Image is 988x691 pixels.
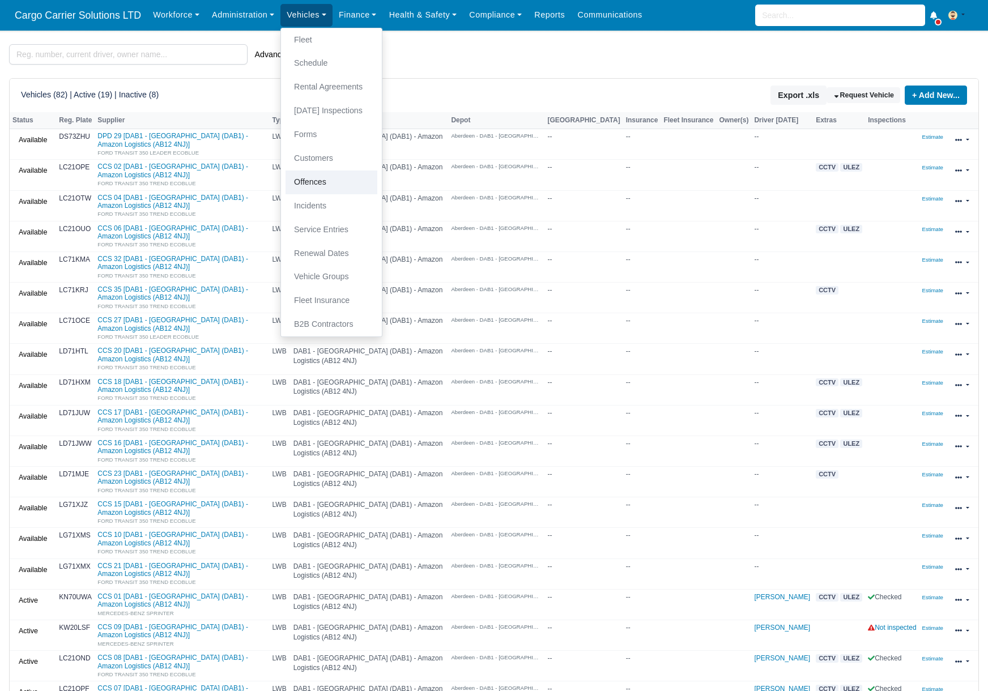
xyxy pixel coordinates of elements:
[291,589,449,620] td: DAB1 - [GEOGRAPHIC_DATA] (DAB1) - Amazon Logistics (AB12 4NJ)
[922,195,943,202] small: Estimate
[270,405,291,436] td: LWB
[751,190,813,221] td: --
[922,470,943,478] a: Estimate
[451,531,542,538] small: Aberdeen - DAB1 - [GEOGRAPHIC_DATA] (DAB1) - Amazon Logistics (AB12 4NJ)
[751,160,813,190] td: --
[623,160,661,190] td: --
[12,408,53,425] a: Available
[905,86,967,105] a: + Add New...
[922,194,943,202] a: Estimate
[751,374,813,405] td: --
[291,497,449,528] td: DAB1 - [GEOGRAPHIC_DATA] (DAB1) - Amazon Logistics (AB12 4NJ)
[922,317,943,325] a: Estimate
[751,221,813,251] td: --
[623,467,661,497] td: --
[97,378,266,402] a: CCS 18 [DAB1 - [GEOGRAPHIC_DATA] (DAB1) - Amazon Logistics (AB12 4NJ)]FORD TRANSIT 350 TREND ECOBLUE
[97,241,195,248] small: FORD TRANSIT 350 TREND ECOBLUE
[623,528,661,558] td: --
[248,45,331,64] button: Advanced search...
[97,487,195,493] small: FORD TRANSIT 350 TREND ECOBLUE
[97,562,266,586] a: CCS 21 [DAB1 - [GEOGRAPHIC_DATA] (DAB1) - Amazon Logistics (AB12 4NJ)]FORD TRANSIT 350 TREND ECOBLUE
[270,129,291,160] td: LWB
[59,378,90,386] strong: LD71HXM
[751,436,813,466] td: --
[451,408,542,416] small: Aberdeen - DAB1 - [GEOGRAPHIC_DATA] (DAB1) - Amazon Logistics (AB12 4NJ)
[922,347,943,355] a: Estimate
[286,170,377,194] a: Offences
[97,194,266,218] a: CCS 04 [DAB1 - [GEOGRAPHIC_DATA] (DAB1) - Amazon Logistics (AB12 4NJ)]FORD TRANSIT 350 TREND ECOBLUE
[291,651,449,681] td: DAB1 - [GEOGRAPHIC_DATA] (DAB1) - Amazon Logistics (AB12 4NJ)
[291,528,449,558] td: DAB1 - [GEOGRAPHIC_DATA] (DAB1) - Amazon Logistics (AB12 4NJ)
[97,150,199,156] small: FORD TRANSIT 350 LEADER ECOBLUE
[270,112,291,129] th: Type
[97,641,173,647] small: MERCEDES-BENZ SPRINTER
[270,313,291,344] td: LWB
[9,4,147,27] span: Cargo Carrier Solutions LTD
[95,112,269,129] th: Supplier
[544,112,623,129] th: [GEOGRAPHIC_DATA]
[544,374,623,405] td: --
[12,623,44,639] a: Active
[784,560,988,691] iframe: Chat Widget
[97,518,195,524] small: FORD TRANSIT 350 TREND ECOBLUE
[97,395,195,401] small: FORD TRANSIT 350 TREND ECOBLUE
[270,160,291,190] td: LWB
[816,378,838,387] span: CCTV
[751,283,813,313] td: --
[270,374,291,405] td: LWB
[922,255,943,263] a: Estimate
[922,226,943,232] small: Estimate
[544,528,623,558] td: --
[451,347,542,354] small: Aberdeen - DAB1 - [GEOGRAPHIC_DATA] (DAB1) - Amazon Logistics (AB12 4NJ)
[12,500,53,517] a: Available
[97,303,195,309] small: FORD TRANSIT 350 TREND ECOBLUE
[59,255,90,263] strong: LC71KMA
[840,225,862,233] span: ULEZ
[922,440,943,447] a: Estimate
[12,132,53,148] a: Available
[59,501,88,509] strong: LG71XJZ
[623,436,661,466] td: --
[922,286,943,294] a: Estimate
[544,313,623,344] td: --
[623,497,661,528] td: --
[623,129,661,160] td: --
[816,470,838,479] span: CCTV
[12,224,53,241] a: Available
[544,221,623,251] td: --
[544,405,623,436] td: --
[623,620,661,650] td: --
[286,28,377,52] a: Fleet
[751,129,813,160] td: --
[270,589,291,620] td: LWB
[623,221,661,251] td: --
[770,86,827,105] button: Export .xls
[816,286,838,295] span: CCTV
[270,344,291,374] td: LWB
[270,558,291,589] td: LWB
[755,5,925,26] input: Search...
[751,344,813,374] td: --
[922,318,943,324] small: Estimate
[922,409,943,417] a: Estimate
[451,592,542,600] small: Aberdeen - DAB1 - [GEOGRAPHIC_DATA] (DAB1) - Amazon Logistics (AB12 4NJ)
[12,562,53,578] a: Available
[286,265,377,289] a: Vehicle Groups
[751,313,813,344] td: --
[59,593,92,601] strong: KN70UWA
[451,285,542,293] small: Aberdeen - DAB1 - [GEOGRAPHIC_DATA] (DAB1) - Amazon Logistics (AB12 4NJ)
[97,548,195,554] small: FORD TRANSIT 350 TREND ECOBLUE
[623,251,661,282] td: --
[59,317,90,325] strong: LC71OCE
[383,4,463,26] a: Health & Safety
[623,112,661,129] th: Insurance
[286,52,377,75] a: Schedule
[451,470,542,477] small: Aberdeen - DAB1 - [GEOGRAPHIC_DATA] (DAB1) - Amazon Logistics (AB12 4NJ)
[544,651,623,681] td: --
[463,4,528,26] a: Compliance
[751,112,813,129] th: Driver [DATE]
[59,409,90,417] strong: LD71JUW
[12,439,53,455] a: Available
[12,592,44,609] a: Active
